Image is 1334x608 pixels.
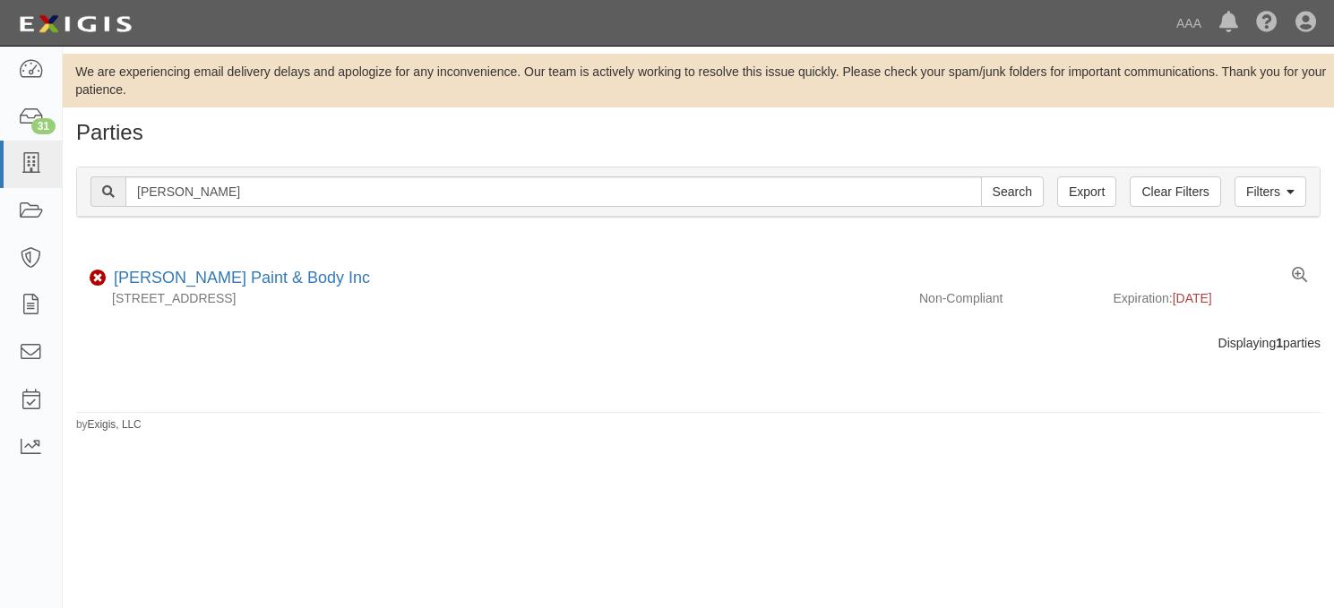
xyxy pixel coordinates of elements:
div: 31 [31,118,56,134]
div: Expiration: [1114,289,1321,307]
img: logo-5460c22ac91f19d4615b14bd174203de0afe785f0fc80cf4dbbc73dc1793850b.png [13,8,137,40]
div: Chrisenberry Paint & Body Inc [107,267,370,290]
a: AAA [1167,5,1210,41]
i: Non-Compliant [90,272,107,285]
a: View results summary [1292,267,1307,285]
a: Clear Filters [1130,176,1220,207]
a: Export [1057,176,1116,207]
i: Help Center - Complianz [1256,13,1278,34]
a: [PERSON_NAME] Paint & Body Inc [114,269,370,287]
a: Exigis, LLC [88,418,142,431]
small: by [76,417,142,432]
b: 1 [1276,336,1283,350]
div: [STREET_ADDRESS] [76,289,906,307]
h1: Parties [76,121,1321,144]
span: [DATE] [1173,291,1212,305]
input: Search [981,176,1044,207]
div: Non-Compliant [906,289,1114,307]
div: We are experiencing email delivery delays and apologize for any inconvenience. Our team is active... [63,63,1334,98]
div: Displaying parties [63,334,1334,352]
input: Search [125,176,982,207]
a: Filters [1235,176,1306,207]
